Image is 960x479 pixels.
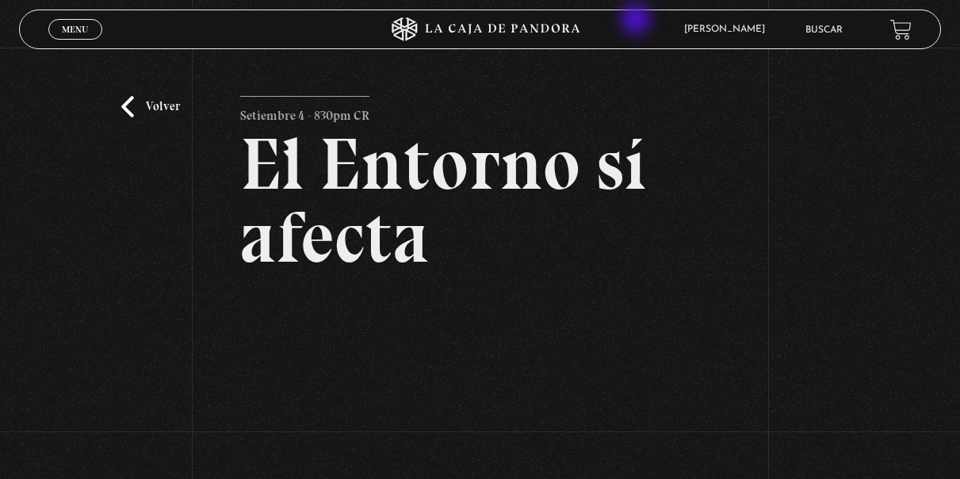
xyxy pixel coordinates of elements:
[121,96,180,117] a: Volver
[62,25,88,34] span: Menu
[676,25,781,34] span: [PERSON_NAME]
[240,96,369,128] p: Setiembre 4 - 830pm CR
[805,25,843,35] a: Buscar
[240,128,720,274] h2: El Entorno sí afecta
[56,38,94,49] span: Cerrar
[890,19,912,40] a: View your shopping cart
